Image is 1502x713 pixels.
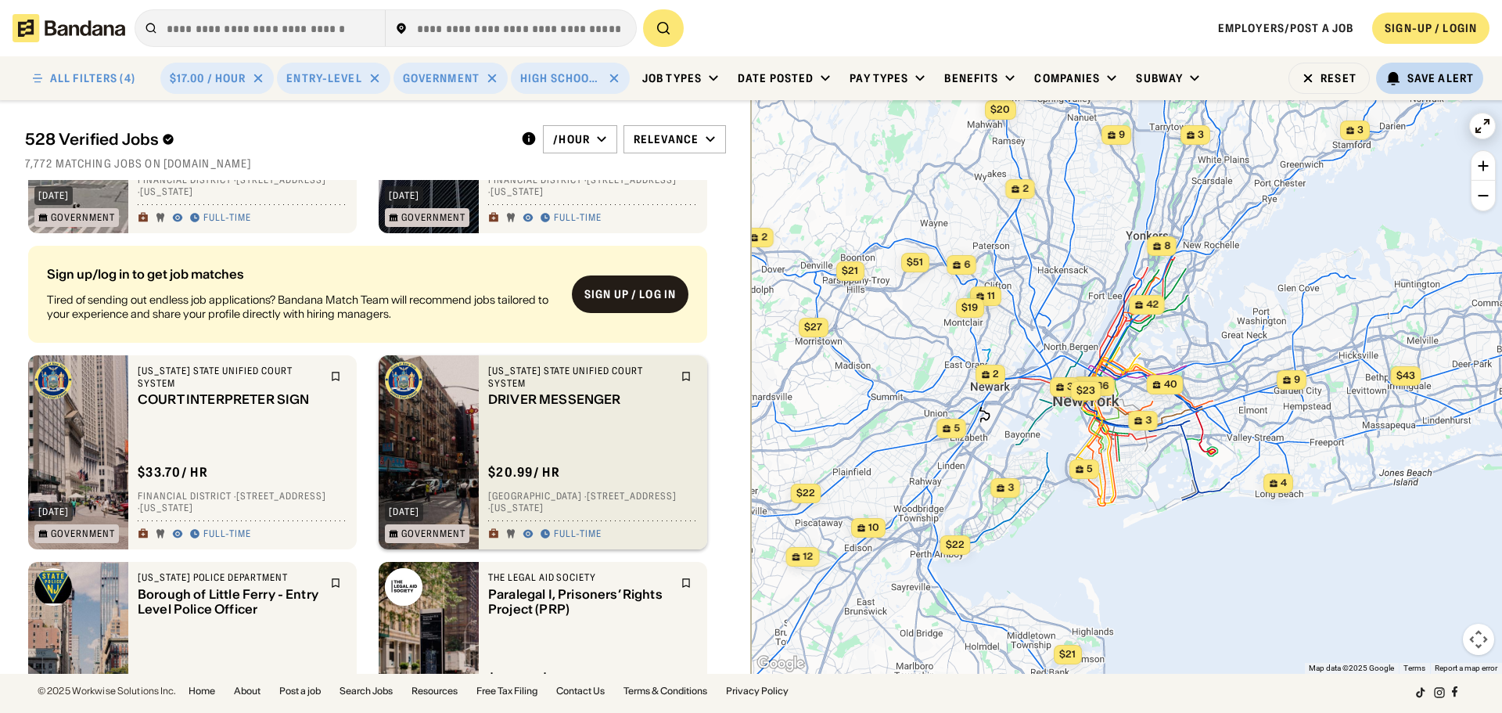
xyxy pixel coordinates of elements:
[554,212,602,225] div: Full-time
[842,265,858,276] span: $21
[1145,414,1152,427] span: 3
[796,487,815,499] span: $22
[990,103,1010,115] span: $20
[25,130,508,149] div: 528 Verified Jobs
[1294,373,1300,387] span: 9
[1385,21,1477,35] div: SIGN-UP / LOGIN
[1463,624,1494,655] button: Map camera controls
[34,568,72,606] img: New Jersey Police Department logo
[1146,298,1159,311] span: 42
[964,258,970,272] span: 6
[1218,21,1353,35] a: Employers/Post a job
[1067,380,1073,394] span: 3
[279,686,321,696] a: Post a job
[47,268,559,280] div: Sign up/log in to get job matches
[13,14,125,42] img: Bandana logotype
[993,368,999,381] span: 2
[138,365,321,389] div: [US_STATE] State Unified Court System
[961,301,978,313] span: $19
[1357,124,1364,137] span: 3
[51,529,115,538] div: Government
[389,507,419,517] div: [DATE]
[1281,477,1287,490] span: 4
[987,290,995,303] span: 11
[488,571,671,584] div: The Legal Aid Society
[803,550,814,564] span: 12
[1022,182,1029,196] span: 2
[38,686,176,696] div: © 2025 Workwise Solutions Inc.
[761,231,767,244] span: 2
[1396,369,1415,381] span: $43
[1198,128,1204,142] span: 3
[488,174,698,198] div: Financial District · [STREET_ADDRESS] · [US_STATE]
[138,587,321,617] div: Borough of Little Ferry - Entry Level Police Officer
[944,71,998,85] div: Benefits
[954,422,960,435] span: 5
[385,362,422,399] img: New York State Unified Court System logo
[234,686,261,696] a: About
[520,71,602,85] div: High School Diploma or GED
[556,686,605,696] a: Contact Us
[488,490,698,514] div: [GEOGRAPHIC_DATA] · [STREET_ADDRESS] · [US_STATE]
[488,365,671,389] div: [US_STATE] State Unified Court System
[138,464,208,481] div: $ 33.70 / hr
[488,587,671,617] div: Paralegal I, Prisoners’ Rights Project (PRP)
[25,180,726,674] div: grid
[138,174,347,198] div: Financial District · [STREET_ADDRESS] · [US_STATE]
[389,191,419,200] div: [DATE]
[1034,71,1100,85] div: Companies
[401,529,465,538] div: Government
[34,362,72,399] img: New York State Unified Court System logo
[189,686,215,696] a: Home
[1164,239,1170,253] span: 8
[1309,664,1394,672] span: Map data ©2025 Google
[286,71,361,85] div: Entry-Level
[203,212,251,225] div: Full-time
[907,256,923,268] span: $51
[1008,481,1014,495] span: 3
[488,671,613,687] div: $ 25.62 - $39.32 / hr
[804,321,822,333] span: $27
[1403,664,1425,672] a: Terms (opens in new tab)
[1059,648,1076,660] span: $21
[1076,384,1095,396] span: $23
[488,393,671,408] div: DRIVER MESSENGER
[1407,71,1474,85] div: Save Alert
[1321,73,1356,84] div: Reset
[47,293,559,321] div: Tired of sending out endless job applications? Bandana Match Team will recommend jobs tailored to...
[642,71,702,85] div: Job Types
[584,287,676,301] div: Sign up / Log in
[554,528,602,541] div: Full-time
[868,521,879,535] span: 10
[1136,71,1183,85] div: Subway
[51,213,115,222] div: Government
[138,490,347,514] div: Financial District · [STREET_ADDRESS] · [US_STATE]
[1119,128,1125,142] span: 9
[340,686,393,696] a: Search Jobs
[25,157,726,171] div: 7,772 matching jobs on [DOMAIN_NAME]
[138,393,321,408] div: COURT INTERPRETER SIGN
[1435,664,1497,672] a: Report a map error
[623,686,707,696] a: Terms & Conditions
[138,571,321,584] div: [US_STATE] Police Department
[50,73,135,84] div: ALL FILTERS (4)
[1164,378,1177,391] span: 40
[170,71,246,85] div: $17.00 / hour
[488,464,560,481] div: $ 20.99 / hr
[553,132,590,146] div: /hour
[755,654,807,674] a: Open this area in Google Maps (opens a new window)
[385,568,422,606] img: The Legal Aid Society logo
[634,132,699,146] div: Relevance
[1090,380,1109,393] span: 336
[476,686,537,696] a: Free Tax Filing
[738,71,814,85] div: Date Posted
[411,686,458,696] a: Resources
[38,191,69,200] div: [DATE]
[203,528,251,541] div: Full-time
[726,686,789,696] a: Privacy Policy
[38,507,69,517] div: [DATE]
[1087,463,1093,476] span: 5
[755,654,807,674] img: Google
[403,71,480,85] div: Government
